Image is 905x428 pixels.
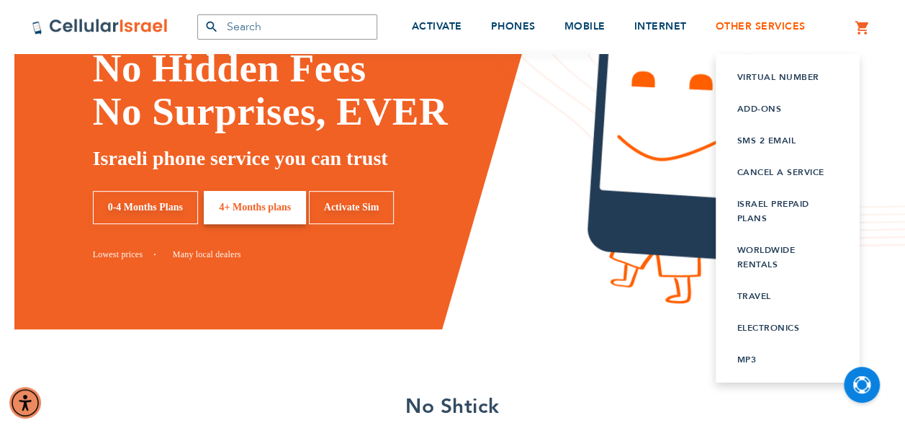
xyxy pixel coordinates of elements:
[737,289,838,303] a: Travel
[197,14,377,40] input: Search
[32,393,874,422] h3: No Shtick
[491,19,536,33] span: PHONES
[737,102,838,116] a: Add-ons
[173,249,241,259] a: Many local dealers
[716,19,806,33] span: OTHER SERVICES
[737,321,838,335] a: Electronics
[412,19,462,33] span: ACTIVATE
[204,191,306,225] a: 4+ Months plans
[9,387,41,419] div: Accessibility Menu
[32,18,168,35] img: Cellular Israel Logo
[737,70,838,84] a: Virtual Number
[634,19,687,33] span: INTERNET
[737,197,838,226] a: Israel prepaid plans
[93,144,566,173] h5: Israeli phone service you can trust
[309,191,395,225] a: Activate Sim
[564,19,605,33] span: MOBILE
[737,165,838,179] a: Cancel a service
[93,191,198,225] a: 0-4 Months Plans
[93,249,156,259] a: Lowest prices
[93,4,566,133] h1: No Asterisks No Hidden Fees No Surprises, EVER
[737,243,838,272] a: WORLDWIDE rentals
[737,352,838,367] a: Mp3
[737,133,838,148] a: SMS 2 Email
